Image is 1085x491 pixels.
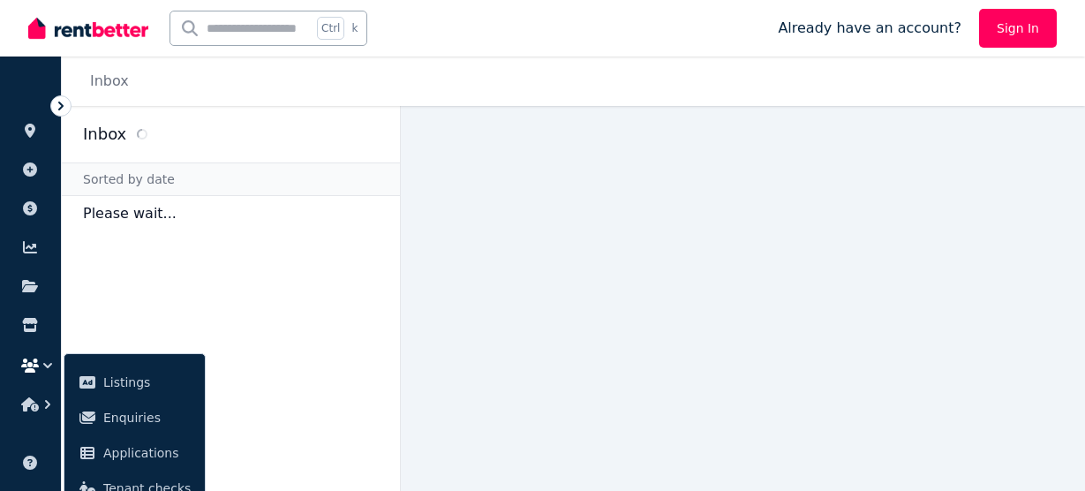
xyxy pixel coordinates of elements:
span: Applications [103,442,191,464]
a: Inbox [90,72,129,89]
img: RentBetter [28,15,148,42]
nav: Breadcrumb [62,57,150,106]
a: Listings [72,365,198,400]
div: Sorted by date [62,162,400,196]
p: Please wait... [62,196,400,231]
span: Already have an account? [778,18,961,39]
a: Sign In [979,9,1057,48]
h2: Inbox [83,122,126,147]
span: Listings [103,372,191,393]
span: Ctrl [317,17,344,40]
a: Enquiries [72,400,198,435]
span: k [351,21,358,35]
a: Applications [72,435,198,471]
span: Enquiries [103,407,191,428]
